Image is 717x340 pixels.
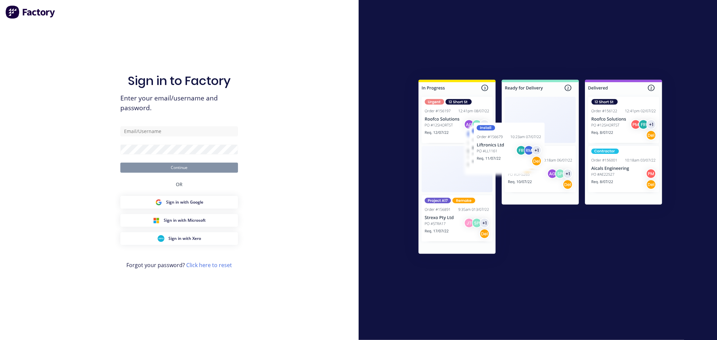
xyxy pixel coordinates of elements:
button: Continue [120,163,238,173]
span: Sign in with Google [166,199,203,205]
button: Google Sign inSign in with Google [120,196,238,209]
img: Google Sign in [155,199,162,206]
button: Xero Sign inSign in with Xero [120,232,238,245]
h1: Sign in to Factory [128,74,231,88]
span: Sign in with Xero [168,236,201,242]
div: OR [176,173,183,196]
button: Microsoft Sign inSign in with Microsoft [120,214,238,227]
span: Forgot your password? [126,261,232,269]
img: Xero Sign in [158,235,164,242]
img: Factory [5,5,56,19]
span: Sign in with Microsoft [164,217,206,223]
img: Microsoft Sign in [153,217,160,224]
img: Sign in [404,66,677,270]
a: Click here to reset [186,261,232,269]
input: Email/Username [120,126,238,136]
span: Enter your email/username and password. [120,93,238,113]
